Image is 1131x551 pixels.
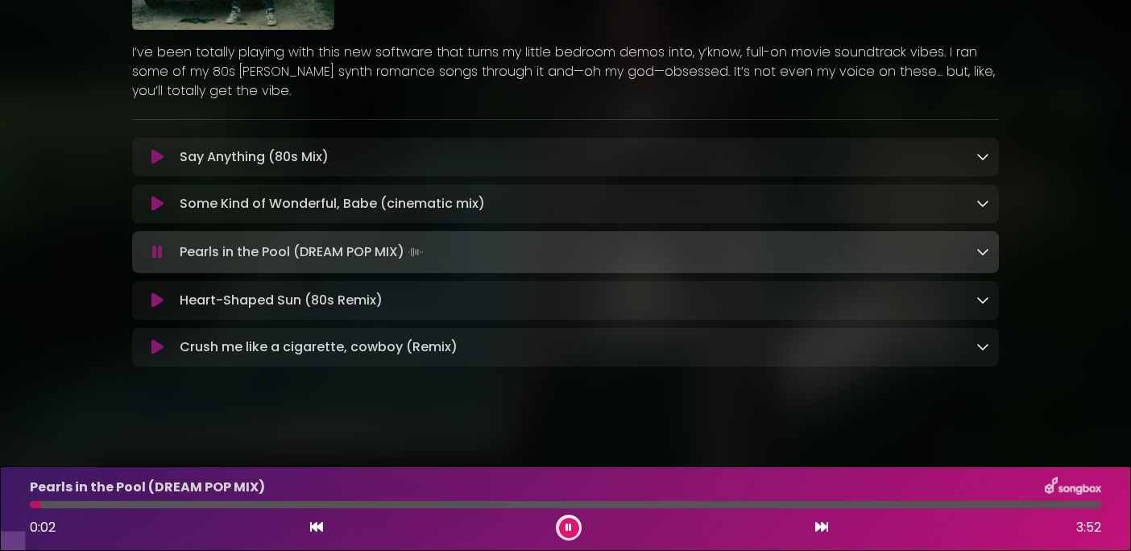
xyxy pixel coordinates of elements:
[132,43,999,101] p: I’ve been totally playing with this new software that turns my little bedroom demos into, y’know,...
[180,194,485,213] p: Some Kind of Wonderful, Babe (cinematic mix)
[404,241,427,263] img: waveform4.gif
[180,338,458,357] p: Crush me like a cigarette, cowboy (Remix)
[180,147,329,167] p: Say Anything (80s Mix)
[180,241,427,263] p: Pearls in the Pool (DREAM POP MIX)
[180,291,383,310] p: Heart-Shaped Sun (80s Remix)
